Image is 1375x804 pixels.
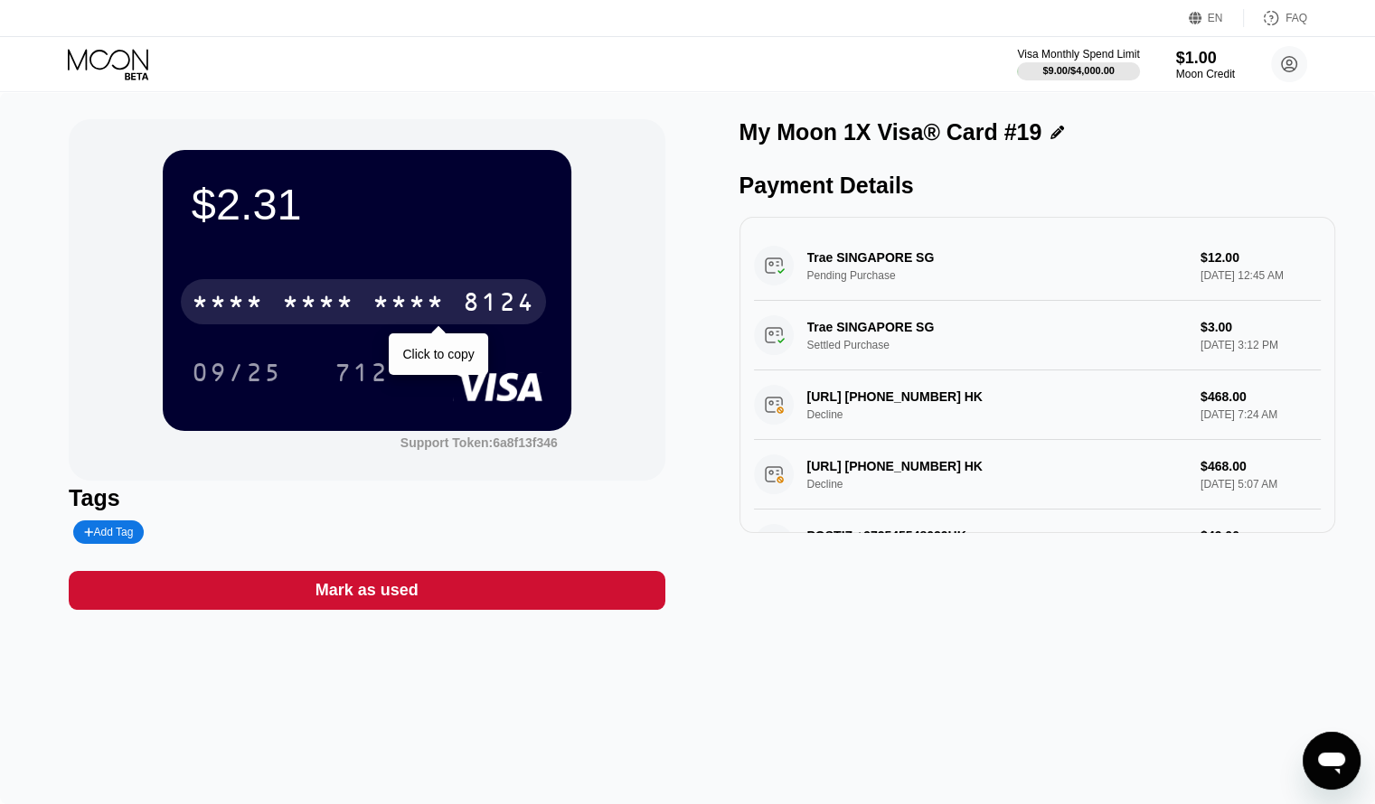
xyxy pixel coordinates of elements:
[73,520,144,544] div: Add Tag
[739,119,1042,145] div: My Moon 1X Visa® Card #19
[315,580,419,601] div: Mark as used
[1286,12,1307,24] div: FAQ
[334,360,389,389] div: 712
[1244,9,1307,27] div: FAQ
[1176,49,1235,80] div: $1.00Moon Credit
[402,347,474,361] div: Click to copy
[1176,49,1235,68] div: $1.00
[84,526,133,538] div: Add Tag
[192,360,282,389] div: 09/25
[321,350,402,395] div: 712
[400,435,558,450] div: Support Token: 6a8f13f346
[1017,48,1139,61] div: Visa Monthly Spend Limit
[1017,48,1139,80] div: Visa Monthly Spend Limit$9.00/$4,000.00
[178,350,296,395] div: 09/25
[69,571,664,610] div: Mark as used
[192,179,542,229] div: $2.31
[739,173,1335,199] div: Payment Details
[69,485,664,511] div: Tags
[1042,65,1115,76] div: $9.00 / $4,000.00
[400,435,558,450] div: Support Token:6a8f13f346
[463,290,535,319] div: 8124
[1176,68,1235,80] div: Moon Credit
[1208,12,1223,24] div: EN
[1189,9,1244,27] div: EN
[1303,732,1361,790] iframe: Button to launch messaging window, conversation in progress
